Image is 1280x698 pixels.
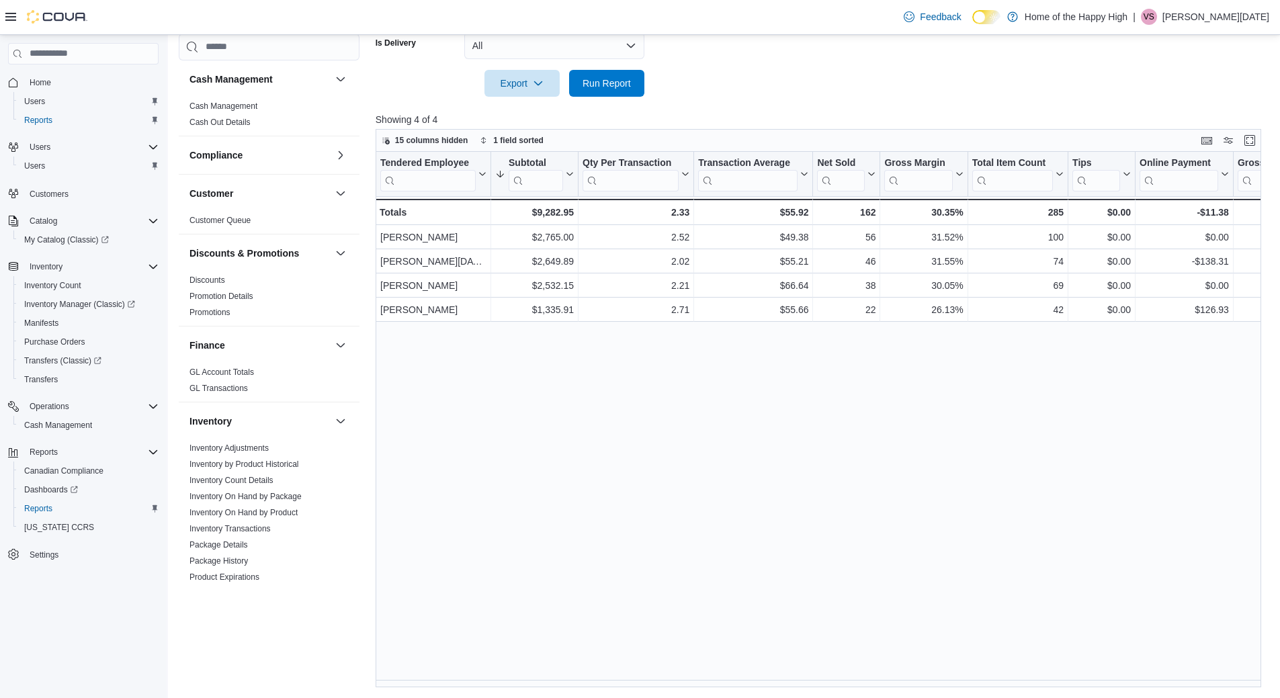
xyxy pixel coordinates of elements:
[13,480,164,499] a: Dashboards
[30,401,69,412] span: Operations
[3,397,164,416] button: Operations
[1072,253,1131,269] div: $0.00
[583,277,689,294] div: 2.21
[189,339,225,352] h3: Finance
[380,157,476,191] div: Tendered Employee
[19,417,97,433] a: Cash Management
[24,503,52,514] span: Reports
[509,157,563,170] div: Subtotal
[24,280,81,291] span: Inventory Count
[179,272,359,326] div: Discounts & Promotions
[1140,277,1229,294] div: $0.00
[493,135,544,146] span: 1 field sorted
[817,157,865,191] div: Net Sold
[13,92,164,111] button: Users
[189,556,248,566] span: Package History
[972,157,1052,191] div: Total Item Count
[884,253,963,269] div: 31.55%
[495,277,574,294] div: $2,532.15
[189,148,330,162] button: Compliance
[19,519,159,535] span: Washington CCRS
[24,444,63,460] button: Reports
[569,70,644,97] button: Run Report
[189,383,248,394] span: GL Transactions
[19,112,159,128] span: Reports
[583,157,679,170] div: Qty Per Transaction
[583,302,689,318] div: 2.71
[583,204,689,220] div: 2.33
[484,70,560,97] button: Export
[380,229,486,245] div: [PERSON_NAME]
[1133,9,1136,25] p: |
[19,93,159,110] span: Users
[189,73,330,86] button: Cash Management
[1140,157,1218,170] div: Online Payment
[189,523,271,534] span: Inventory Transactions
[189,367,254,378] span: GL Account Totals
[19,277,87,294] a: Inventory Count
[19,93,50,110] a: Users
[817,204,876,220] div: 162
[13,157,164,175] button: Users
[3,212,164,230] button: Catalog
[24,161,45,171] span: Users
[1140,204,1229,220] div: -$11.38
[333,71,349,87] button: Cash Management
[972,302,1063,318] div: 42
[24,420,92,431] span: Cash Management
[817,253,876,269] div: 46
[24,234,109,245] span: My Catalog (Classic)
[817,302,876,318] div: 22
[179,212,359,234] div: Customer
[1072,157,1120,170] div: Tips
[24,213,62,229] button: Catalog
[3,138,164,157] button: Users
[19,334,91,350] a: Purchase Orders
[13,314,164,333] button: Manifests
[13,333,164,351] button: Purchase Orders
[3,257,164,276] button: Inventory
[972,277,1063,294] div: 69
[189,292,253,301] a: Promotion Details
[19,112,58,128] a: Reports
[698,302,808,318] div: $55.66
[19,232,114,248] a: My Catalog (Classic)
[24,466,103,476] span: Canadian Compliance
[189,101,257,112] span: Cash Management
[19,463,109,479] a: Canadian Compliance
[1072,277,1131,294] div: $0.00
[376,113,1271,126] p: Showing 4 of 4
[1140,253,1229,269] div: -$138.31
[24,74,159,91] span: Home
[19,463,159,479] span: Canadian Compliance
[495,302,574,318] div: $1,335.91
[972,10,1000,24] input: Dark Mode
[884,229,963,245] div: 31.52%
[1199,132,1215,148] button: Keyboard shortcuts
[189,476,273,485] a: Inventory Count Details
[24,318,58,329] span: Manifests
[376,38,416,48] label: Is Delivery
[189,492,302,501] a: Inventory On Hand by Package
[1220,132,1236,148] button: Display options
[19,334,159,350] span: Purchase Orders
[189,415,232,428] h3: Inventory
[189,491,302,502] span: Inventory On Hand by Package
[30,261,62,272] span: Inventory
[189,275,225,285] a: Discounts
[333,413,349,429] button: Inventory
[1140,157,1229,191] button: Online Payment
[464,32,644,59] button: All
[333,337,349,353] button: Finance
[1025,9,1127,25] p: Home of the Happy High
[13,416,164,435] button: Cash Management
[24,355,101,366] span: Transfers (Classic)
[884,204,963,220] div: 30.35%
[884,157,952,170] div: Gross Margin
[19,482,83,498] a: Dashboards
[1072,157,1120,191] div: Tips
[13,276,164,295] button: Inventory Count
[333,147,349,163] button: Compliance
[19,315,64,331] a: Manifests
[19,296,140,312] a: Inventory Manager (Classic)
